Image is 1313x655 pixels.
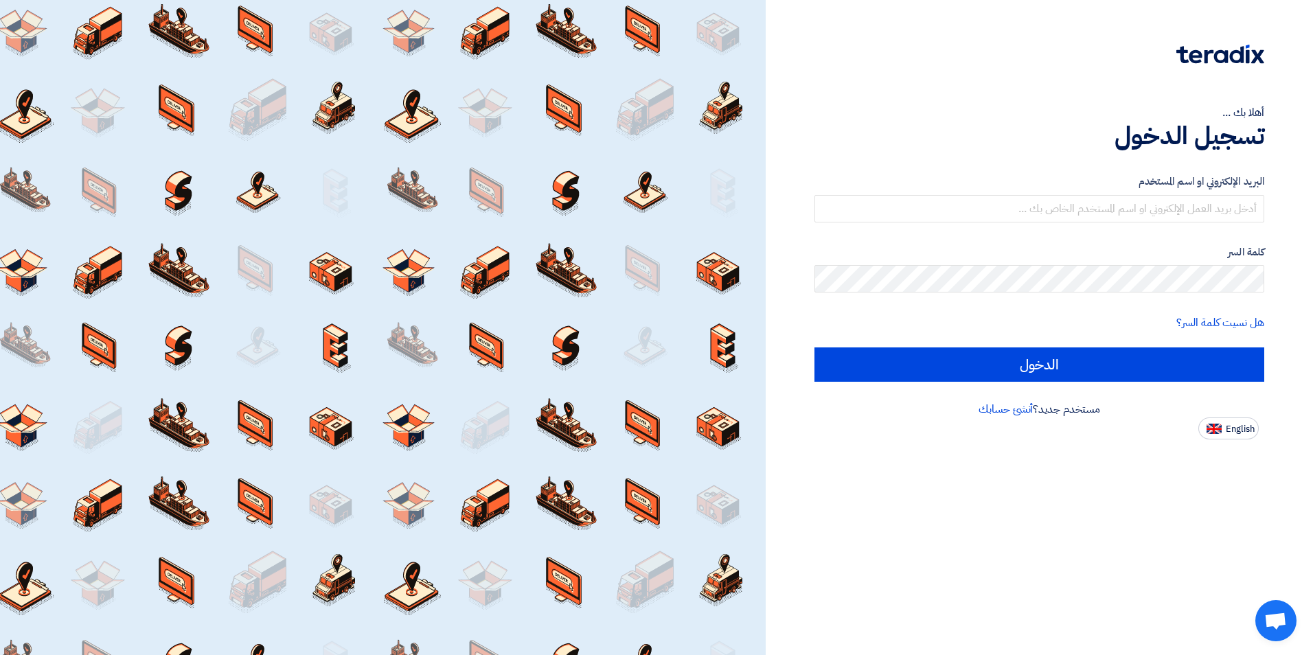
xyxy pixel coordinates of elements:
[814,195,1264,222] input: أدخل بريد العمل الإلكتروني او اسم المستخدم الخاص بك ...
[1198,417,1259,439] button: English
[814,401,1264,417] div: مستخدم جديد؟
[1226,424,1255,434] span: English
[814,174,1264,189] label: البريد الإلكتروني او اسم المستخدم
[1176,45,1264,64] img: Teradix logo
[1207,424,1222,434] img: en-US.png
[814,244,1264,260] label: كلمة السر
[814,121,1264,151] h1: تسجيل الدخول
[814,347,1264,382] input: الدخول
[979,401,1033,417] a: أنشئ حسابك
[814,104,1264,121] div: أهلا بك ...
[1255,600,1297,641] a: Open chat
[1176,314,1264,331] a: هل نسيت كلمة السر؟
